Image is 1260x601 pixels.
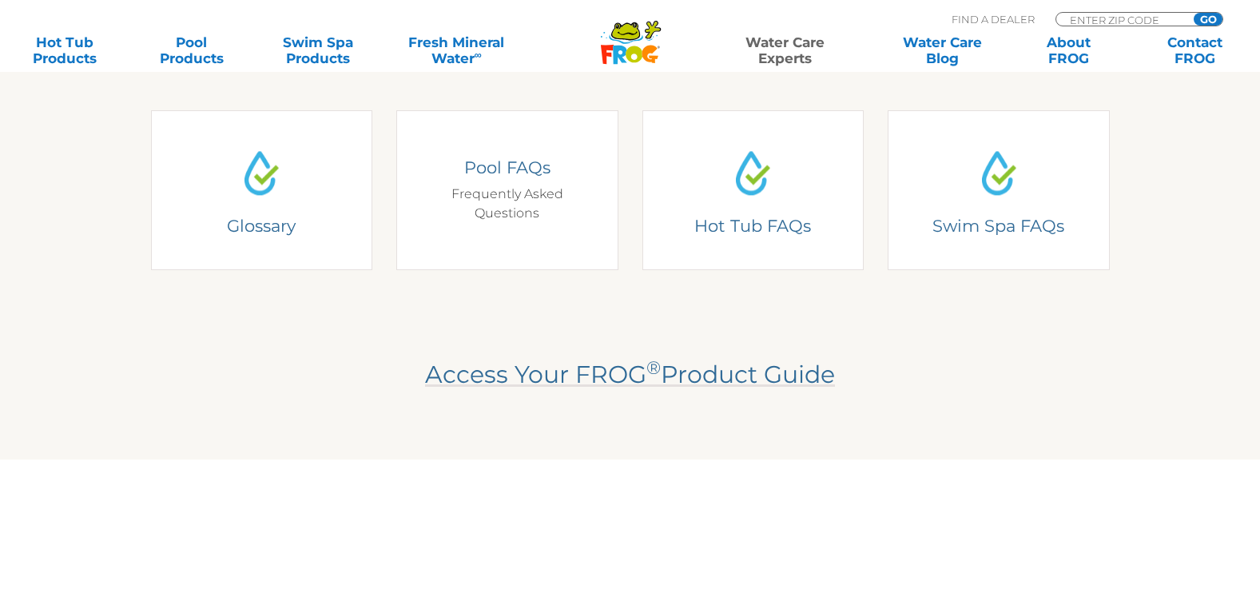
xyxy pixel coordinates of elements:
h4: Glossary [173,215,349,237]
input: Zip Code Form [1068,13,1176,26]
a: AboutFROG [1020,34,1118,66]
a: Water Drop IconPool FAQsPool FAQsFrequently Asked Questions [396,110,618,270]
a: Water Drop IconHot Tub FAQsHot Tub FAQsFrequently Asked Questions [642,110,865,270]
p: Find A Dealer [952,12,1035,26]
a: PoolProducts [142,34,240,66]
a: Hot TubProducts [16,34,114,66]
a: Water CareExperts [706,34,865,66]
h4: Hot Tub FAQs [654,215,852,237]
a: Access Your FROG®Product Guide [425,360,835,389]
sup: ∞ [475,49,482,61]
img: Water Drop Icon [232,143,291,202]
img: Water Drop Icon [969,143,1028,202]
a: Water Drop IconSwim Spa FAQsSwim Spa FAQsFrequently Asked Questions [888,110,1110,270]
a: Water CareBlog [893,34,992,66]
a: Swim SpaProducts [268,34,367,66]
a: Water Drop IconGlossaryGlossary of TerminologyLearn from the experts [151,110,373,270]
a: Fresh MineralWater∞ [395,34,518,66]
a: ContactFROG [1146,34,1244,66]
sup: ® [646,356,661,379]
img: Water Drop Icon [723,143,782,202]
h4: Swim Spa FAQs [900,215,1098,237]
span: Access Your FROG Product Guide [425,360,835,389]
input: GO [1194,13,1222,26]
